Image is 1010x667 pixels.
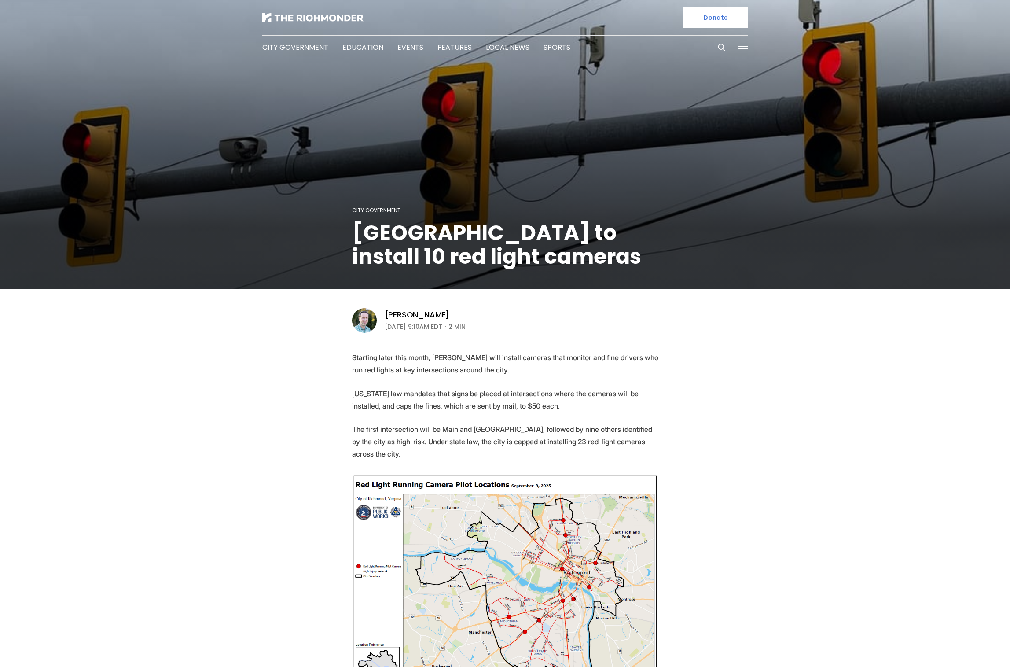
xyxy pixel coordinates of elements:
[683,7,748,28] a: Donate
[385,310,450,320] a: [PERSON_NAME]
[385,321,442,332] time: [DATE] 9:10AM EDT
[352,308,377,333] img: Michael Phillips
[352,423,658,460] p: The first intersection will be Main and [GEOGRAPHIC_DATA], followed by nine others identified by ...
[262,13,364,22] img: The Richmonder
[448,321,466,332] span: 2 min
[486,42,529,52] a: Local News
[544,42,570,52] a: Sports
[352,221,658,269] h1: [GEOGRAPHIC_DATA] to install 10 red light cameras
[715,41,728,54] button: Search this site
[352,206,400,214] a: City Government
[352,387,658,412] p: [US_STATE] law mandates that signs be placed at intersections where the cameras will be installed...
[352,351,658,376] p: Starting later this month, [PERSON_NAME] will install cameras that monitor and fine drivers who r...
[437,42,472,52] a: Features
[262,42,328,52] a: City Government
[342,42,383,52] a: Education
[397,42,423,52] a: Events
